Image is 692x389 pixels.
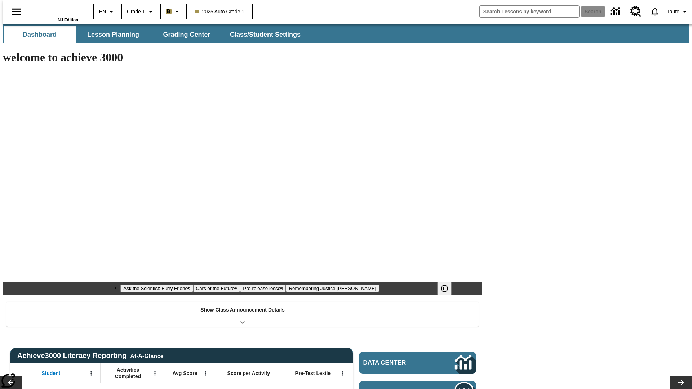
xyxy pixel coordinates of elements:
[606,2,626,22] a: Data Center
[646,2,664,21] a: Notifications
[359,352,476,374] a: Data Center
[200,306,285,314] p: Show Class Announcement Details
[150,368,160,379] button: Open Menu
[193,285,240,292] button: Slide 2 Cars of the Future?
[96,5,119,18] button: Language: EN, Select a language
[167,7,170,16] span: B
[437,282,452,295] button: Pause
[664,5,692,18] button: Profile/Settings
[6,302,479,327] div: Show Class Announcement Details
[227,370,270,376] span: Score per Activity
[337,368,348,379] button: Open Menu
[99,8,106,15] span: EN
[31,3,78,22] div: Home
[3,26,307,43] div: SubNavbar
[670,376,692,389] button: Lesson carousel, Next
[163,5,184,18] button: Boost Class color is light brown. Change class color
[4,26,76,43] button: Dashboard
[58,18,78,22] span: NJ Edition
[200,368,211,379] button: Open Menu
[127,8,145,15] span: Grade 1
[17,352,164,360] span: Achieve3000 Literacy Reporting
[626,2,646,21] a: Resource Center, Will open in new tab
[172,370,197,376] span: Avg Score
[437,282,459,295] div: Pause
[3,24,689,43] div: SubNavbar
[31,3,78,18] a: Home
[667,8,679,15] span: Tauto
[6,1,27,22] button: Open side menu
[120,285,193,292] button: Slide 1 Ask the Scientist: Furry Friends
[3,51,482,64] h1: welcome to achieve 3000
[240,285,286,292] button: Slide 3 Pre-release lesson
[104,367,152,380] span: Activities Completed
[130,352,163,359] div: At-A-Glance
[295,370,331,376] span: Pre-Test Lexile
[480,6,579,17] input: search field
[286,285,379,292] button: Slide 4 Remembering Justice O'Connor
[363,359,431,366] span: Data Center
[195,8,245,15] span: 2025 Auto Grade 1
[77,26,149,43] button: Lesson Planning
[41,370,60,376] span: Student
[124,5,158,18] button: Grade: Grade 1, Select a grade
[86,368,97,379] button: Open Menu
[224,26,306,43] button: Class/Student Settings
[151,26,223,43] button: Grading Center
